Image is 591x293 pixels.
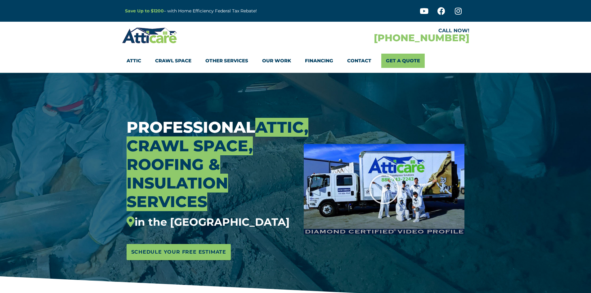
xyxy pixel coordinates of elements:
a: Our Work [262,54,291,68]
a: Get A Quote [381,54,425,68]
a: Crawl Space [155,54,191,68]
p: – with Home Efficiency Federal Tax Rebate! [125,7,326,15]
a: Contact [347,54,371,68]
a: Other Services [205,54,248,68]
span: Schedule Your Free Estimate [131,247,226,257]
div: Play Video [369,174,400,205]
a: Attic [127,54,141,68]
h3: Professional [127,118,295,229]
a: Save Up to $1200 [125,8,164,14]
nav: Menu [127,54,465,68]
span: Attic, Crawl space, Roofing & [127,118,308,174]
div: in the [GEOGRAPHIC_DATA] [127,216,295,229]
a: Financing [305,54,333,68]
span: Insulation Services [127,174,228,211]
div: CALL NOW! [296,28,469,33]
a: Schedule Your Free Estimate [127,244,231,260]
